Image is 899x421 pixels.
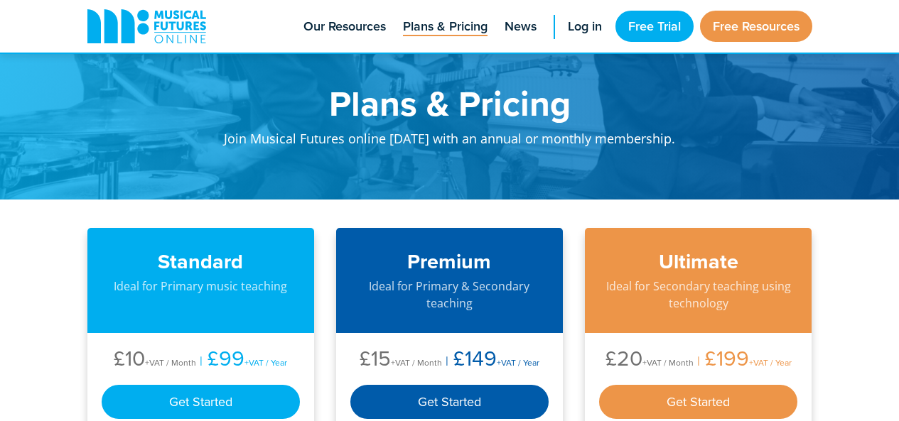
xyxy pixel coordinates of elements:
[599,385,798,419] div: Get Started
[642,356,694,368] span: +VAT / Month
[173,121,727,164] p: Join Musical Futures online [DATE] with an annual or monthly membership.
[244,356,287,368] span: +VAT / Year
[350,385,549,419] div: Get Started
[114,347,196,373] li: £10
[173,85,727,121] h1: Plans & Pricing
[196,347,287,373] li: £99
[700,11,812,42] a: Free Resources
[497,356,539,368] span: +VAT / Year
[391,356,442,368] span: +VAT / Month
[350,249,549,274] h3: Premium
[694,347,792,373] li: £199
[145,356,196,368] span: +VAT / Month
[303,17,386,36] span: Our Resources
[605,347,694,373] li: £20
[403,17,488,36] span: Plans & Pricing
[568,17,602,36] span: Log in
[350,278,549,312] p: Ideal for Primary & Secondary teaching
[599,278,798,312] p: Ideal for Secondary teaching using technology
[102,278,301,295] p: Ideal for Primary music teaching
[360,347,442,373] li: £15
[102,385,301,419] div: Get Started
[749,356,792,368] span: +VAT / Year
[102,249,301,274] h3: Standard
[615,11,694,42] a: Free Trial
[442,347,539,373] li: £149
[599,249,798,274] h3: Ultimate
[505,17,537,36] span: News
